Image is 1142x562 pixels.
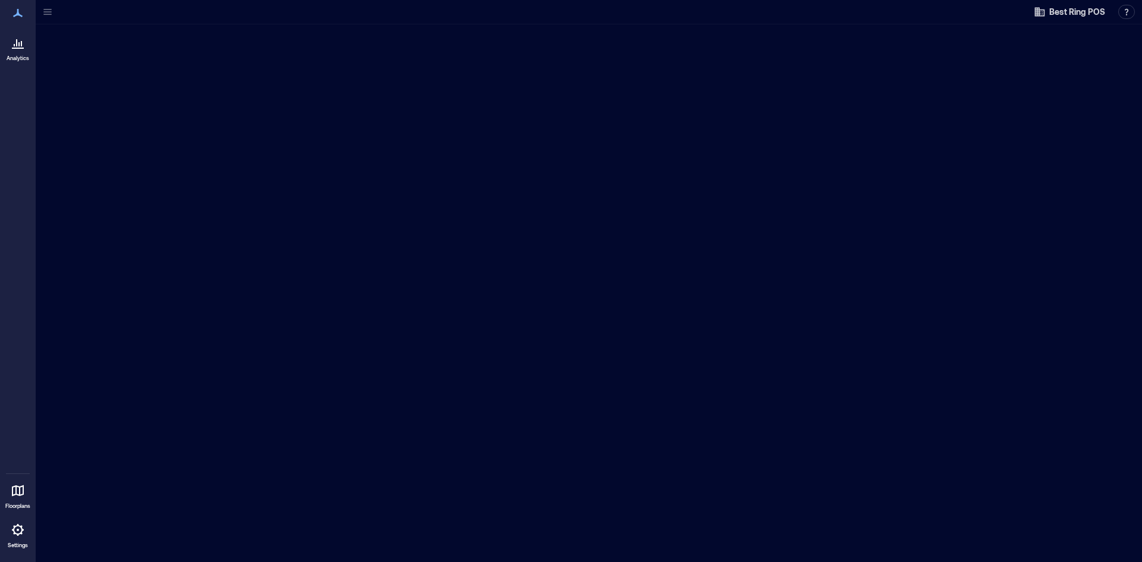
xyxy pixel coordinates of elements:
a: Analytics [3,29,33,65]
p: Analytics [7,55,29,62]
a: Floorplans [2,476,34,513]
p: Settings [8,542,28,549]
p: Floorplans [5,503,30,510]
button: Best Ring POS [1030,2,1109,21]
span: Best Ring POS [1049,6,1105,18]
a: Settings [4,516,32,552]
